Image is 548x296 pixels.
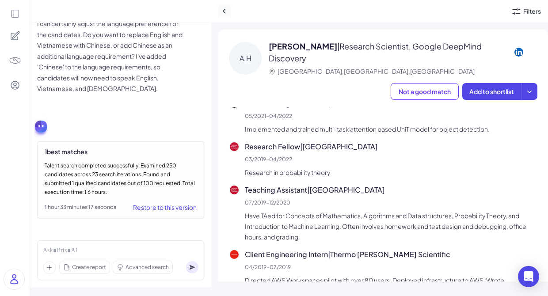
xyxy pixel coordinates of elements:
div: 1 hour 33 minutes 17 seconds [45,203,116,211]
div: A.H [229,42,262,75]
img: 公司logo [230,250,239,259]
span: Advanced search [126,263,169,271]
p: Teaching Assistant | [GEOGRAPHIC_DATA] [245,185,537,195]
div: Talent search completed successfully. Examined 250 candidates across 23 search iterations. Found ... [45,161,197,197]
p: Research in probability theory [245,167,537,178]
img: user_logo.png [4,269,24,289]
div: Open Intercom Messenger [518,266,539,287]
p: 03/2019 - 04/2022 [245,156,537,163]
div: 1 best matches [45,147,197,156]
span: [PERSON_NAME] [269,41,337,51]
button: Not a good match [391,83,459,100]
span: Create report [72,263,106,271]
img: 公司logo [230,142,239,151]
button: Add to shortlist [462,83,521,100]
p: 04/2019 - 07/2019 [245,263,537,271]
span: Add to shortlist [469,87,514,95]
div: Filters [523,7,541,16]
span: Not a good match [399,87,451,95]
img: 公司logo [230,186,239,194]
p: Client Engineering Intern | Thermo [PERSON_NAME] Scientific [245,249,537,260]
p: Research Fellow | [GEOGRAPHIC_DATA] [245,141,537,152]
p: [GEOGRAPHIC_DATA],[GEOGRAPHIC_DATA],[GEOGRAPHIC_DATA] [278,67,475,76]
p: Implemented and trained multi-task attention based UniT model for object detection. [245,124,537,134]
p: 05/2021 - 04/2022 [245,112,537,120]
div: Restore to this version [133,202,197,213]
p: Directed AWS Workspaces pilot with over 80 users. Deployed infrastructure to AWS. Wrote automatio... [245,275,537,296]
p: Have TAed for Concepts of Mathematics, Algorithms and Data structures, Probability Theory, and In... [245,210,537,242]
p: 07/2019 - 12/2020 [245,199,537,207]
p: I can certainly adjust the language preference for the candidates. Do you want to replace English... [37,18,187,94]
img: 4blF7nbYMBMHBwcHBwcHBwcHBwcHBwcHB4es+Bd0DLy0SdzEZwAAAABJRU5ErkJggg== [9,54,21,67]
span: | Research Scientist, Google DeepMind Discovery [269,41,482,63]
